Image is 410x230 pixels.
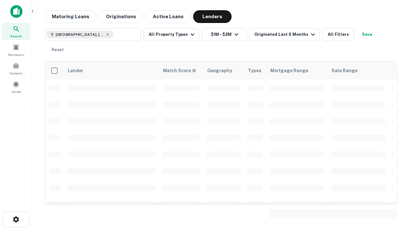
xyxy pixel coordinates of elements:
[47,43,68,56] button: Reset
[163,67,195,74] h6: Match Score
[68,67,83,74] div: Lender
[328,62,389,80] th: Sale Range
[12,89,21,94] span: Saved
[10,34,22,39] span: Search
[248,67,261,74] div: Types
[322,28,354,41] button: All Filters
[159,62,203,80] th: Capitalize uses an advanced AI algorithm to match your search with the best lender. The match sco...
[249,28,320,41] button: Originated Last 6 Months
[56,32,104,37] span: [GEOGRAPHIC_DATA], [GEOGRAPHIC_DATA], [GEOGRAPHIC_DATA]
[270,67,308,74] div: Mortgage Range
[10,5,22,18] img: capitalize-icon.png
[8,52,24,57] span: Borrowers
[378,179,410,210] iframe: Chat Widget
[45,10,96,23] button: Maturing Loans
[143,28,199,41] button: All Property Types
[266,62,328,80] th: Mortgage Range
[203,62,244,80] th: Geography
[64,62,159,80] th: Lender
[193,10,232,23] button: Lenders
[332,67,357,74] div: Sale Range
[2,23,30,40] a: Search
[99,10,143,23] button: Originations
[10,71,22,76] span: Contacts
[146,10,191,23] button: Active Loans
[357,28,377,41] button: Save your search to get updates of matches that match your search criteria.
[244,62,266,80] th: Types
[207,67,232,74] div: Geography
[202,28,247,41] button: $1M - $2M
[254,31,317,38] div: Originated Last 6 Months
[2,60,30,77] a: Contacts
[163,67,196,74] div: Capitalize uses an advanced AI algorithm to match your search with the best lender. The match sco...
[2,41,30,58] a: Borrowers
[2,78,30,96] a: Saved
